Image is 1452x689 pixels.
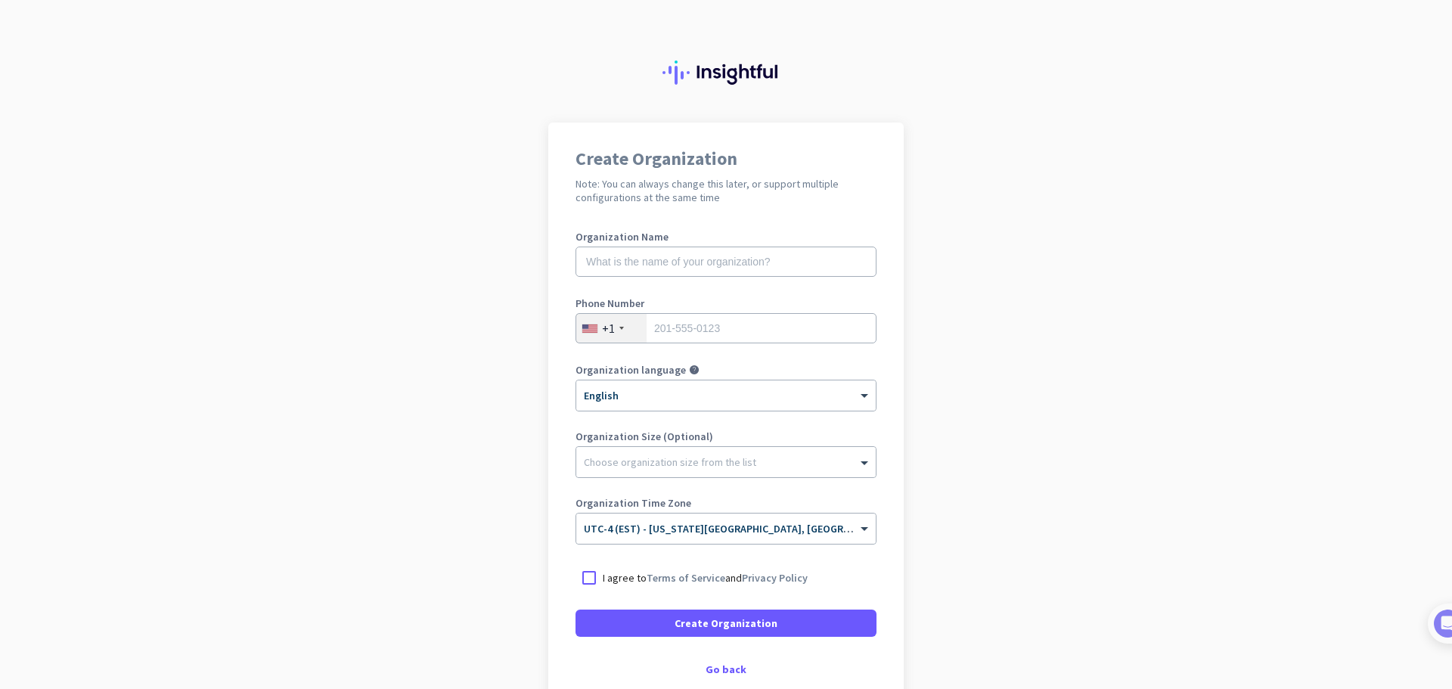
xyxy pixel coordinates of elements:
label: Organization language [576,365,686,375]
p: I agree to and [603,570,808,585]
h2: Note: You can always change this later, or support multiple configurations at the same time [576,177,876,204]
a: Terms of Service [647,571,725,585]
button: Create Organization [576,610,876,637]
label: Organization Size (Optional) [576,431,876,442]
input: 201-555-0123 [576,313,876,343]
label: Phone Number [576,298,876,309]
input: What is the name of your organization? [576,247,876,277]
h1: Create Organization [576,150,876,168]
label: Organization Name [576,231,876,242]
a: Privacy Policy [742,571,808,585]
img: Insightful [662,61,790,85]
div: Go back [576,664,876,675]
span: Create Organization [675,616,777,631]
label: Organization Time Zone [576,498,876,508]
div: +1 [602,321,615,336]
i: help [689,365,700,375]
